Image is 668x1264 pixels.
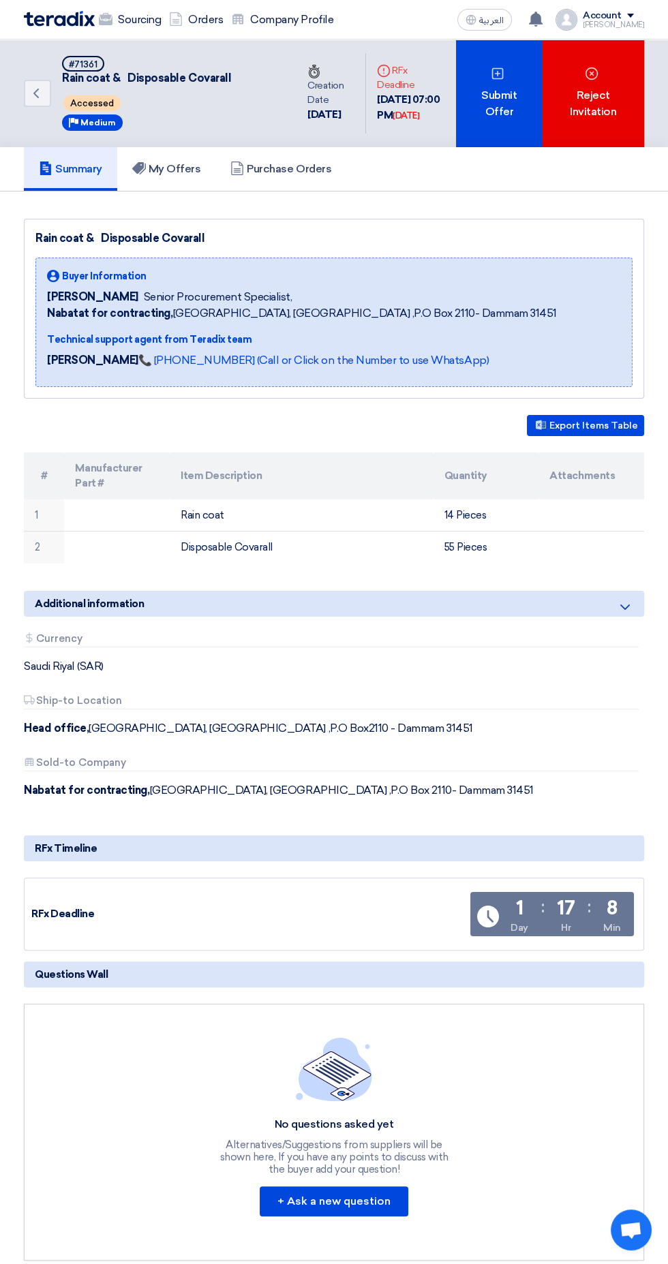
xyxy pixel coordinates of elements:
div: Currency [24,633,639,647]
div: [DATE] 07:00 PM [377,92,445,123]
a: Summary [24,147,117,191]
div: Ship-to Location [24,695,639,709]
button: العربية [457,9,512,31]
span: Buyer Information [62,269,147,283]
h5: Rain coat & Disposable Covarall [62,56,280,86]
div: 1 [516,899,523,918]
div: RFx Timeline [24,835,644,861]
div: Sold-to Company [24,757,639,771]
div: Technical support agent from Teradix team [47,333,557,347]
span: Accessed [63,95,121,111]
a: 📞 [PHONE_NUMBER] (Call or Click on the Number to use WhatsApp) [138,354,489,367]
b: Nabatat for contracting, [24,784,149,797]
span: [PERSON_NAME] [47,289,138,305]
img: Teradix logo [24,11,95,27]
div: [GEOGRAPHIC_DATA], [GEOGRAPHIC_DATA] ,P.O Box 2110- Dammam 31451 [24,784,644,797]
div: [PERSON_NAME] [583,21,644,29]
th: Item Description [170,452,434,499]
button: + Ask a new question [260,1186,408,1216]
div: RFx Deadline [377,63,445,92]
div: Account [583,10,622,22]
th: Manufacturer Part # [64,452,170,499]
div: RFx Deadline [31,906,134,922]
span: Medium [80,118,116,127]
div: Submit Offer [456,40,542,147]
div: Reject Invitation [542,40,644,147]
button: Export Items Table [527,415,644,436]
div: [GEOGRAPHIC_DATA], [GEOGRAPHIC_DATA] ,P.O Box2110 - Dammam 31451 [24,722,644,735]
h5: Purchase Orders [230,162,331,176]
a: Company Profile [227,5,337,35]
img: empty_state_list.svg [296,1037,372,1101]
span: Questions Wall [35,967,108,982]
div: : [541,895,545,919]
span: العربية [479,16,504,25]
div: : [588,895,591,919]
div: 17 [557,899,575,918]
strong: [PERSON_NAME] [47,354,138,367]
div: Open chat [611,1209,652,1250]
th: Attachments [538,452,644,499]
div: Rain coat & Disposable Covarall [35,230,633,247]
a: My Offers [117,147,216,191]
td: 1 [24,499,64,531]
div: [DATE] [393,109,419,123]
img: profile_test.png [556,9,577,31]
div: 8 [607,899,618,918]
h5: Summary [39,162,102,176]
span: Senior Procurement Specialist, [144,289,292,305]
th: Quantity [434,452,539,499]
td: Disposable Covarall [170,531,434,564]
div: Day [511,921,528,935]
a: Orders [165,5,227,35]
div: Alternatives/Suggestions from suppliers will be shown here, If you have any points to discuss wit... [218,1139,450,1175]
b: Nabatat for contracting, [47,307,172,320]
span: Rain coat & Disposable Covarall [62,72,280,86]
td: Rain coat [170,499,434,531]
td: 2 [24,531,64,564]
div: Hr [561,921,571,935]
span: Additional information [35,596,144,611]
a: Purchase Orders [215,147,346,191]
td: 14 Pieces [434,499,539,531]
td: 55 Pieces [434,531,539,564]
a: Sourcing [95,5,165,35]
div: No questions asked yet [218,1117,450,1132]
div: Creation Date [307,64,354,107]
b: Head office, [24,722,89,735]
th: # [24,452,64,499]
div: Min [603,921,621,935]
h5: My Offers [132,162,201,176]
div: Saudi Riyal (SAR) [24,660,644,673]
div: [DATE] [307,107,354,123]
div: #71361 [69,60,97,69]
span: [GEOGRAPHIC_DATA], [GEOGRAPHIC_DATA] ,P.O Box 2110- Dammam 31451 [47,305,557,322]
